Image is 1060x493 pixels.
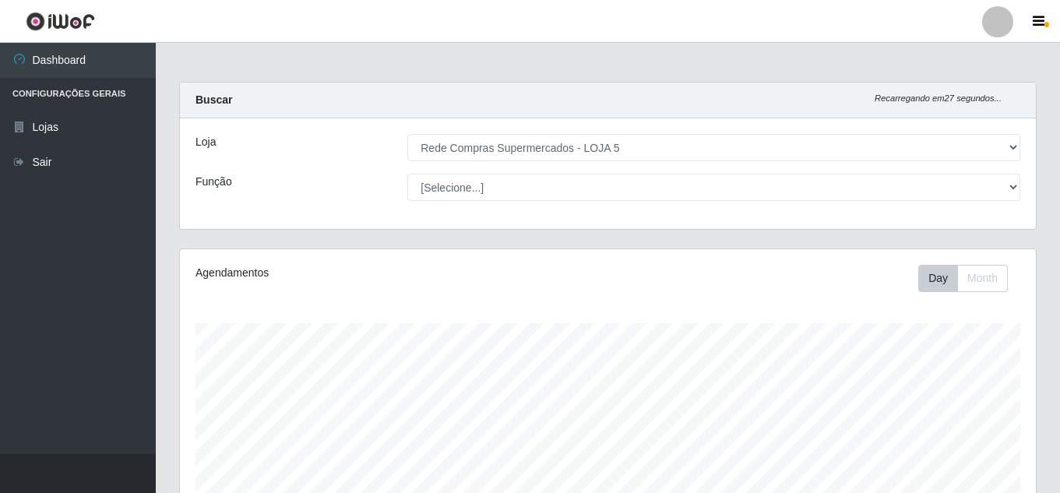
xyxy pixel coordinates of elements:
[195,134,216,150] label: Loja
[26,12,95,31] img: CoreUI Logo
[875,93,1002,103] i: Recarregando em 27 segundos...
[195,265,526,281] div: Agendamentos
[957,265,1008,292] button: Month
[195,93,232,106] strong: Buscar
[918,265,958,292] button: Day
[918,265,1008,292] div: First group
[918,265,1020,292] div: Toolbar with button groups
[195,174,232,190] label: Função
